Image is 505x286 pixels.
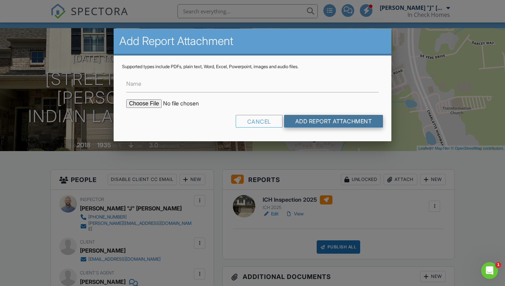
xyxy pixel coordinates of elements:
input: Add Report Attachment [284,115,383,128]
span: 1 [496,262,501,268]
h2: Add Report Attachment [119,34,386,48]
label: Name [126,80,141,87]
div: Supported types include PDFs, plain text, Word, Excel, Powerpoint, images and audio files. [122,64,383,70]
iframe: Intercom live chat [481,262,498,279]
div: Cancel [236,115,283,128]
